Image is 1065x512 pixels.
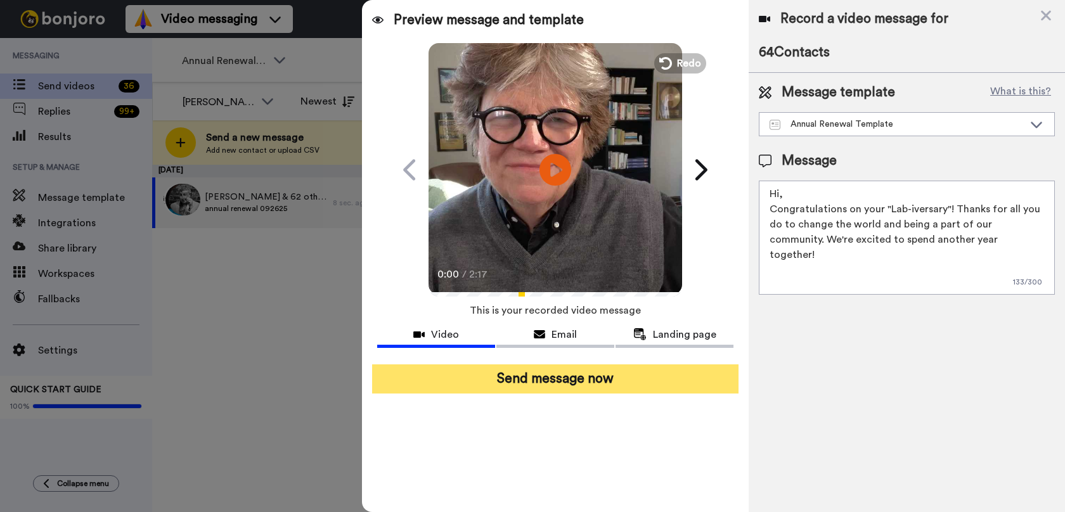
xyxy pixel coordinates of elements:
[462,267,467,282] span: /
[770,120,780,130] img: Message-temps.svg
[431,327,459,342] span: Video
[782,83,895,102] span: Message template
[653,327,716,342] span: Landing page
[437,267,460,282] span: 0:00
[372,364,739,394] button: Send message now
[986,83,1055,102] button: What is this?
[770,118,1024,131] div: Annual Renewal Template
[552,327,577,342] span: Email
[782,151,837,170] span: Message
[469,267,491,282] span: 2:17
[470,297,641,324] span: This is your recorded video message
[759,181,1055,295] textarea: Hi, Congratulations on your "Lab-iversary"! Thanks for all you do to change the world and being a...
